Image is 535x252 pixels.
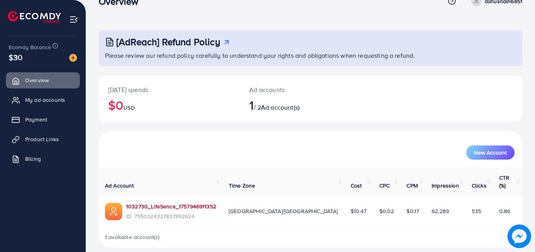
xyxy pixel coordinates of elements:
[499,207,511,215] span: 0.86
[69,54,77,62] img: image
[351,207,367,215] span: $10.47
[8,11,61,23] img: logo
[249,97,336,112] h2: / 2
[6,131,80,147] a: Product Links
[25,96,65,104] span: My ad accounts
[9,43,51,51] span: Ecomdy Balance
[406,207,419,215] span: $0.17
[105,203,122,220] img: ic-ads-acc.e4c84228.svg
[229,207,338,215] span: [GEOGRAPHIC_DATA]/[GEOGRAPHIC_DATA]
[126,212,216,220] span: ID: 7550324327837892624
[507,224,531,248] img: image
[6,92,80,108] a: My ad accounts
[123,104,134,112] span: USD
[105,51,518,60] p: Please review our refund policy carefully to understand your rights and obligations when requesti...
[25,135,59,143] span: Product Links
[379,182,390,189] span: CPC
[126,202,216,210] a: 1032730_LifeSence_1757946911352
[379,207,394,215] span: $0.02
[108,97,230,112] h2: $0
[9,52,22,63] span: $30
[249,85,336,94] p: Ad accounts
[499,174,509,189] span: CTR (%)
[25,116,47,123] span: Payment
[472,182,487,189] span: Clicks
[261,103,300,112] span: Ad account(s)
[105,182,134,189] span: Ad Account
[116,36,220,48] h3: [AdReach] Refund Policy
[105,233,160,241] span: 1 available account(s)
[249,96,254,114] span: 1
[432,207,449,215] span: 62,289
[432,182,459,189] span: Impression
[6,72,80,88] a: Overview
[25,155,41,163] span: Billing
[472,207,481,215] span: 535
[108,85,230,94] p: [DATE] spends
[25,76,49,84] span: Overview
[406,182,417,189] span: CPM
[474,150,507,155] span: New Account
[69,15,78,24] img: menu
[6,151,80,167] a: Billing
[229,182,255,189] span: Time Zone
[351,182,362,189] span: Cost
[466,145,515,160] button: New Account
[6,112,80,127] a: Payment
